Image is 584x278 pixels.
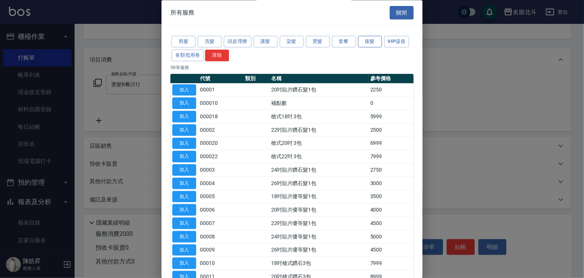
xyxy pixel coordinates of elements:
[172,178,196,189] button: 加入
[269,150,368,163] td: 槍式22吋 3包
[269,97,368,110] td: 補點數
[368,97,414,110] td: 0
[280,36,304,48] button: 染髮
[205,50,229,61] button: 清除
[368,137,414,150] td: 6999
[269,230,368,244] td: 24吋貼片優等髮1包
[332,36,356,48] button: 套餐
[172,218,196,229] button: 加入
[198,97,243,110] td: 000010
[368,257,414,270] td: 7999
[198,150,243,163] td: 000022
[198,177,243,190] td: 00004
[172,231,196,243] button: 加入
[368,244,414,257] td: 4500
[224,36,251,48] button: 頭皮理療
[269,124,368,137] td: 22吋貼片鑽石髮1包
[306,36,330,48] button: 燙髮
[269,74,368,84] th: 名稱
[172,50,204,61] button: 各類抵用卷
[172,244,196,256] button: 加入
[269,163,368,177] td: 24吋貼片鑽石髮1包
[269,137,368,150] td: 槍式20吋 3包
[368,84,414,97] td: 2250
[198,124,243,137] td: 00002
[198,36,222,48] button: 洗髮
[172,124,196,136] button: 加入
[172,204,196,216] button: 加入
[198,244,243,257] td: 00009
[368,230,414,244] td: 5000
[198,190,243,204] td: 00005
[198,110,243,124] td: 000018
[172,36,195,48] button: 剪髮
[172,84,196,96] button: 加入
[269,203,368,217] td: 20吋貼片優等髮1包
[243,74,269,84] th: 類別
[368,190,414,204] td: 3500
[358,36,382,48] button: 接髮
[390,6,414,20] button: 關閉
[198,163,243,177] td: 00003
[368,124,414,137] td: 2500
[170,64,414,71] p: 98 筆服務
[269,217,368,230] td: 22吋貼片優等髮1包
[269,177,368,190] td: 26吋貼片鑽石髮1包
[269,84,368,97] td: 20吋貼片鑽石髮1包
[368,74,414,84] th: 參考價格
[172,165,196,176] button: 加入
[198,203,243,217] td: 00006
[269,110,368,124] td: 槍式18吋 3包
[368,217,414,230] td: 4500
[198,230,243,244] td: 00008
[172,98,196,109] button: 加入
[198,257,243,270] td: 00010
[254,36,277,48] button: 護髮
[172,258,196,269] button: 加入
[172,151,196,163] button: 加入
[172,111,196,123] button: 加入
[368,177,414,190] td: 3000
[368,150,414,163] td: 7999
[170,9,194,16] span: 所有服務
[198,137,243,150] td: 000020
[368,203,414,217] td: 4000
[368,163,414,177] td: 2750
[198,217,243,230] td: 00007
[172,138,196,149] button: 加入
[172,191,196,203] button: 加入
[384,36,409,48] button: VIP儲值
[269,257,368,270] td: 18吋槍式鑽石3包
[198,84,243,97] td: 00001
[368,110,414,124] td: 5999
[198,74,243,84] th: 代號
[269,244,368,257] td: 26吋貼片優等髮1包
[269,190,368,204] td: 18吋貼片優等髮1包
